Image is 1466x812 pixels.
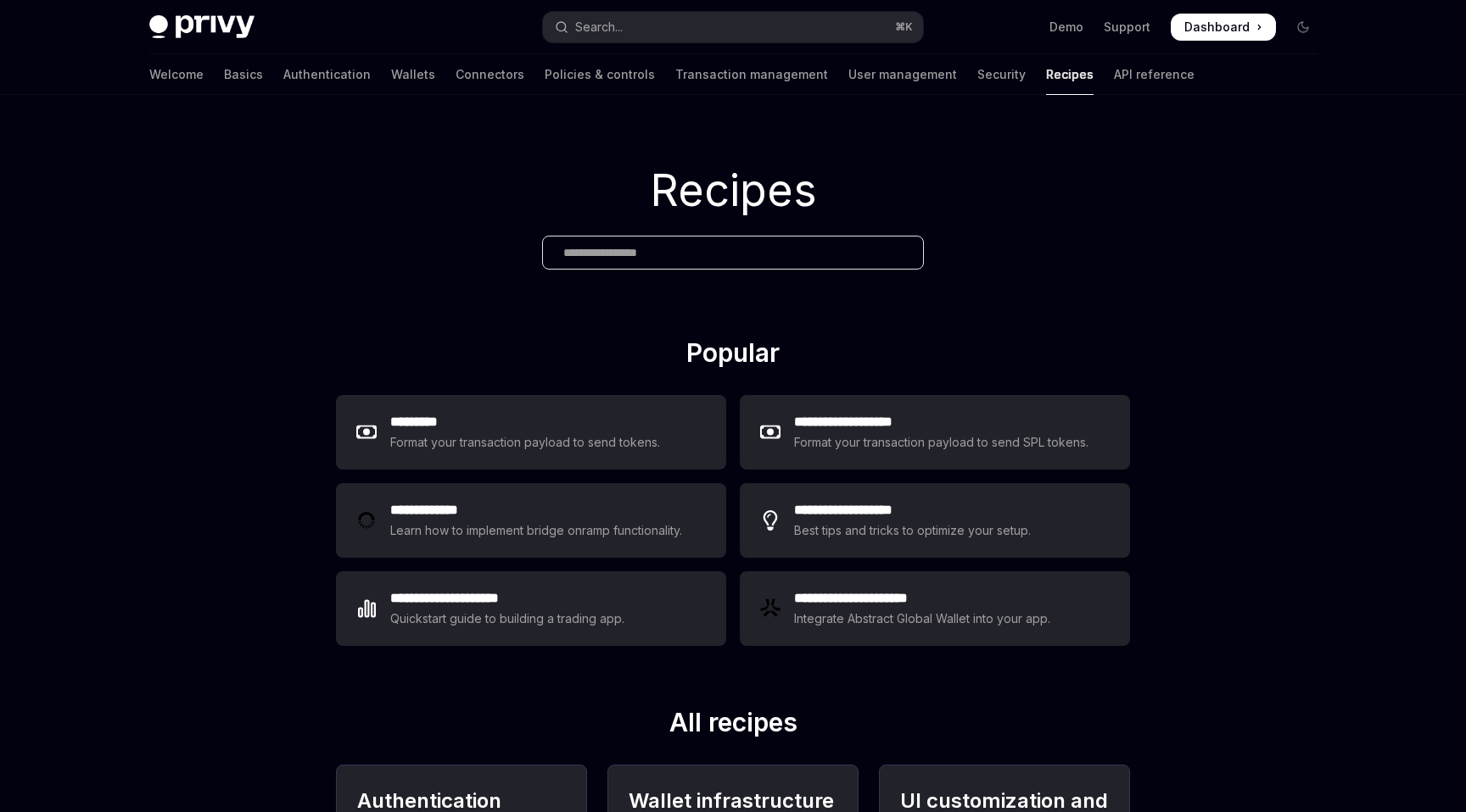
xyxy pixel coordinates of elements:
[575,17,623,37] div: Search...
[794,520,1031,541] div: Best tips and tricks to optimize your setup.
[1114,54,1195,95] a: API reference
[336,483,726,558] a: **** **** ***Learn how to implement bridge onramp functionality.
[543,12,923,42] button: Open search
[336,395,726,470] a: **** ****Format your transaction payload to send tokens.
[1046,54,1094,95] a: Recipes
[977,54,1026,95] a: Security
[794,609,1050,629] div: Integrate Abstract Global Wallet into your app.
[848,54,957,95] a: User management
[149,15,255,39] img: dark logo
[1049,19,1083,36] a: Demo
[390,609,624,629] div: Quickstart guide to building a trading app.
[391,54,435,95] a: Wallets
[456,54,524,95] a: Connectors
[224,54,263,95] a: Basics
[283,54,371,95] a: Authentication
[336,337,1130,375] h2: Popular
[1290,14,1317,41] button: Toggle dark mode
[390,520,682,541] div: Learn how to implement bridge onramp functionality.
[1184,19,1250,36] span: Dashboard
[1104,19,1150,36] a: Support
[390,432,660,453] div: Format your transaction payload to send tokens.
[336,707,1130,744] h2: All recipes
[149,54,204,95] a: Welcome
[675,54,828,95] a: Transaction management
[545,54,655,95] a: Policies & controls
[1171,14,1276,41] a: Dashboard
[794,432,1088,453] div: Format your transaction payload to send SPL tokens.
[895,20,913,34] span: ⌘ K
